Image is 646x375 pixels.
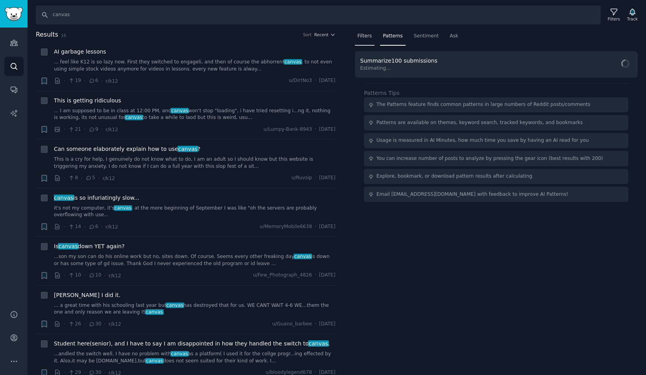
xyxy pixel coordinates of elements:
button: Track [624,7,640,23]
span: r/k12 [109,321,121,327]
span: [DATE] [319,126,335,133]
span: · [64,174,65,182]
span: canvas [145,309,164,315]
a: Iscanvasdown YET again? [54,242,125,251]
span: canvas [293,254,312,259]
span: is so infuriatingly slow... [54,194,139,202]
span: canvas [177,146,198,152]
span: · [64,271,65,280]
span: · [64,223,65,231]
span: · [64,77,65,85]
span: Patterns [383,33,402,40]
span: [DATE] [319,272,335,279]
span: Recent [314,32,329,37]
span: 30 [89,321,102,328]
span: canvas [145,358,164,364]
span: u/MemoryMobile6638 [260,223,312,230]
span: 26 [68,321,81,328]
div: Track [627,16,638,22]
span: [DATE] [319,223,335,230]
span: · [84,223,85,231]
div: Sort [303,32,312,37]
span: canvas [284,59,302,65]
span: canvas [114,205,132,211]
span: · [84,77,85,85]
div: Patterns are available on themes, keyword search, tracked keywords, and bookmarks [377,119,583,126]
span: r/k12 [105,127,118,132]
span: · [315,223,316,230]
a: ... I am supposed to be in class at 12:00 PM, andcanvaswon't stop "loading", i have tried resetti... [54,108,336,121]
a: This is a cry for help, I genuinely do not know what to do, I am an adult so I should know but th... [54,156,336,170]
span: · [64,320,65,328]
span: 19 [68,77,81,84]
span: r/k12 [109,273,121,278]
a: [PERSON_NAME] I did it. [54,291,120,299]
span: Sentiment [414,33,439,40]
div: Usage is measured in AI Minutes, how much time you save by having an AI read for you [377,137,589,144]
label: Patterns Tips [364,90,399,96]
a: ...son my son can do his online work but no, sites down. Of course. Seems every other freaking da... [54,253,336,267]
span: canvas [308,340,329,347]
span: canvas [166,303,184,308]
span: u/DirtNo3 [289,77,312,84]
div: Explore, bookmark, or download pattern results after calculating [377,173,532,180]
span: · [84,125,85,134]
span: · [104,320,106,328]
span: Results [36,30,58,40]
a: ... a great time with his schooling last year butcanvashas destroyed that for us. WE CANT WAIT 4-... [54,302,336,316]
span: · [315,272,316,279]
a: ...andled the switch well. I have no problem withcanvasas a platform( I used it for the collge pr... [54,351,336,364]
span: u/Few_Photograph_4826 [253,272,312,279]
span: · [84,271,85,280]
span: canvas [125,115,143,120]
span: canvas [58,243,79,249]
span: [DATE] [319,77,335,84]
span: r/k12 [105,78,118,84]
input: Search Keyword [36,6,601,24]
span: u/Ruvsip [292,175,312,182]
span: · [315,126,316,133]
span: Estimating... [360,65,440,72]
span: · [98,174,100,182]
span: · [64,125,65,134]
span: 6 [89,223,98,230]
span: · [104,271,106,280]
span: 8 [68,175,78,182]
a: it's not my computer, it'scanvas. at the more beginning of September I was like "oh the servers a... [54,205,336,219]
img: GummySearch logo [5,7,23,21]
span: 21 [68,126,81,133]
span: Filters [358,33,372,40]
span: Student here(senior), and I have to say I am disappointed in how they handled the switch to . [54,340,330,348]
span: · [315,175,316,182]
span: Summarize 100 submissions [360,58,437,64]
span: canvas [53,195,74,201]
a: Can someone elaborately explain how to usecanvas? [54,145,200,153]
div: Filters [608,16,620,22]
span: u/Guano_barbee [272,321,312,328]
span: r/k12 [105,224,118,230]
span: · [81,174,82,182]
span: Is down YET again? [54,242,125,251]
div: The Patterns feature finds common patterns in large numbers of Reddit posts/comments [377,101,591,108]
span: 10 [68,272,81,279]
a: canvasis so infuriatingly slow... [54,194,139,202]
span: 6 [89,77,98,84]
span: r/k12 [102,176,115,181]
span: · [315,321,316,328]
span: canvas [170,108,189,113]
span: · [101,77,103,85]
span: 15 [61,33,66,38]
div: You can increase number of posts to analyze by pressing the gear icon (best results with 200) [377,155,603,162]
span: 10 [89,272,102,279]
span: 14 [68,223,81,230]
span: u/Lumpy-Bank-8943 [264,126,312,133]
a: AI garbage lessons [54,48,106,56]
span: Ask [450,33,458,40]
div: Email [EMAIL_ADDRESS][DOMAIN_NAME] with feedback to improve AI Patterns! [377,191,568,198]
span: · [101,125,103,134]
span: · [315,77,316,84]
a: This is getting ridiculous [54,97,121,105]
